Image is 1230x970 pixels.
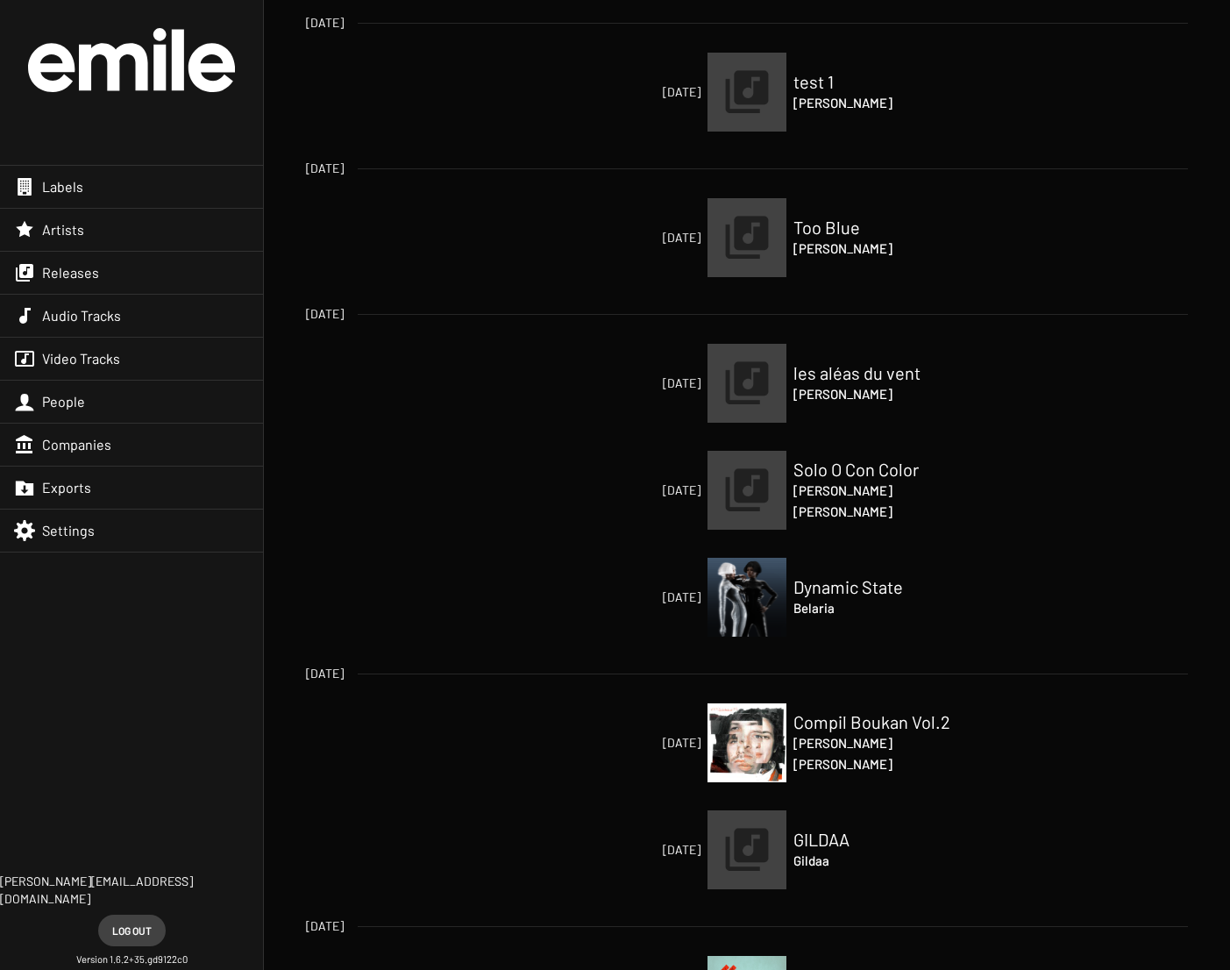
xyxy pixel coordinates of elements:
[707,451,786,530] img: release.png
[793,732,969,753] h4: [PERSON_NAME]
[42,264,99,282] span: Releases
[532,83,700,101] span: [DATE]
[793,362,969,383] h2: les aléas du vent
[793,753,969,774] h4: [PERSON_NAME]
[42,350,120,367] span: Video Tracks
[42,522,95,539] span: Settings
[42,479,91,496] span: Exports
[793,217,969,238] h2: Too Blue
[707,810,786,889] img: release.png
[793,238,969,259] h4: [PERSON_NAME]
[532,481,700,499] span: [DATE]
[306,160,344,177] span: [DATE]
[98,915,166,946] button: Log out
[28,28,235,92] img: grand-official-logo.svg
[112,915,152,946] span: Log out
[707,703,786,782] img: 20250519_ab_vl_cover.jpg
[707,198,786,277] a: [DATE]Too Blue[PERSON_NAME]
[707,53,786,132] a: [DATE]test 1[PERSON_NAME]
[793,92,969,113] h4: [PERSON_NAME]
[306,917,344,935] span: [DATE]
[793,501,969,522] h4: [PERSON_NAME]
[532,374,700,392] span: [DATE]
[793,850,969,871] h4: Gildaa
[793,597,969,618] h4: Belaria
[707,703,786,782] a: [DATE]Compil Boukan Vol.2[PERSON_NAME][PERSON_NAME]
[76,953,188,966] small: Version 1.6.2+35.gd9122c0
[42,307,121,325] span: Audio Tracks
[306,305,344,323] span: [DATE]
[793,480,969,501] h4: [PERSON_NAME]
[707,558,786,637] img: dynamic-state_artwork.png
[306,14,344,32] span: [DATE]
[793,576,969,597] h2: Dynamic State
[793,71,969,92] h2: test 1
[42,436,111,453] span: Companies
[42,221,84,239] span: Artists
[707,810,786,889] a: [DATE]GILDAAGildaa
[532,229,700,246] span: [DATE]
[707,53,786,132] img: release.png
[707,198,786,277] img: release.png
[707,558,786,637] a: [DATE]Dynamic StateBelaria
[532,588,700,606] span: [DATE]
[306,665,344,682] span: [DATE]
[793,711,969,732] h2: Compil Boukan Vol.2
[793,829,969,850] h2: GILDAA
[793,383,969,404] h4: [PERSON_NAME]
[707,344,786,423] a: [DATE]les aléas du vent[PERSON_NAME]
[532,841,700,859] span: [DATE]
[707,451,786,530] a: [DATE]Solo O Con Color[PERSON_NAME][PERSON_NAME]
[707,344,786,423] img: release.png
[532,734,700,752] span: [DATE]
[42,393,85,410] span: People
[42,178,83,196] span: Labels
[793,459,969,480] h2: Solo O Con Color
